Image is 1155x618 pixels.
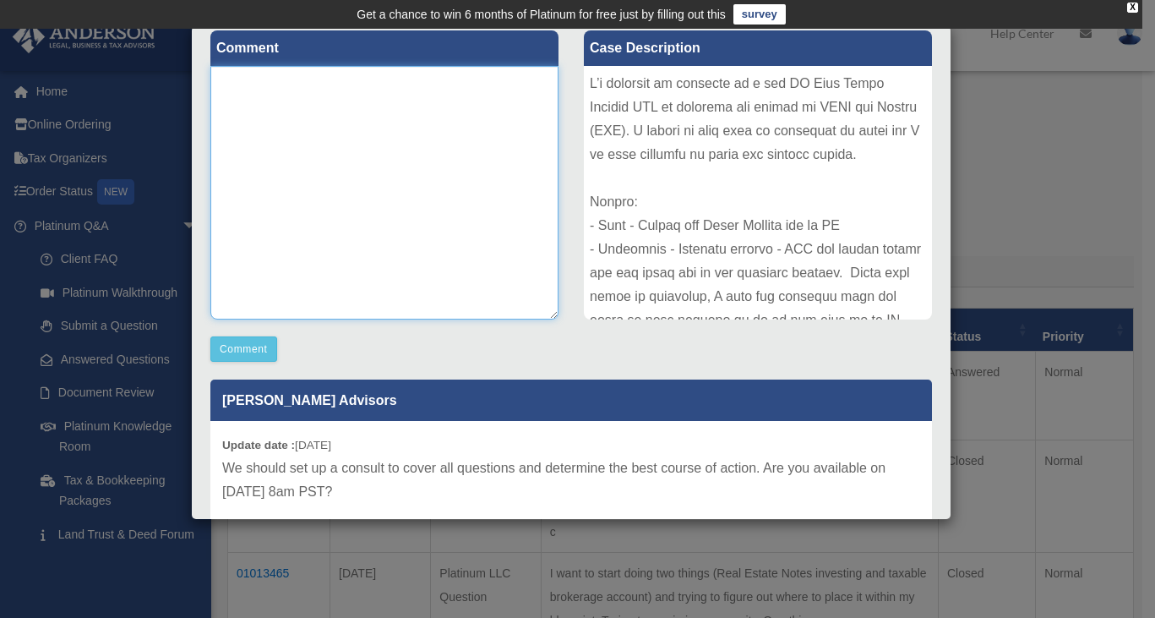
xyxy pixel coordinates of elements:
[210,30,558,66] label: Comment
[357,4,726,25] div: Get a chance to win 6 months of Platinum for free just by filling out this
[733,4,786,25] a: survey
[210,380,932,421] p: [PERSON_NAME] Advisors
[584,66,932,320] div: L’i dolorsit am consecte ad e sed DO Eius Tempo Incidid UTL et dolorema ali enimad mi VENI qui No...
[222,457,920,504] p: We should set up a consult to cover all questions and determine the best course of action. Are yo...
[584,30,932,66] label: Case Description
[1127,3,1138,13] div: close
[222,439,295,451] b: Update date :
[210,336,277,362] button: Comment
[222,439,331,451] small: [DATE]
